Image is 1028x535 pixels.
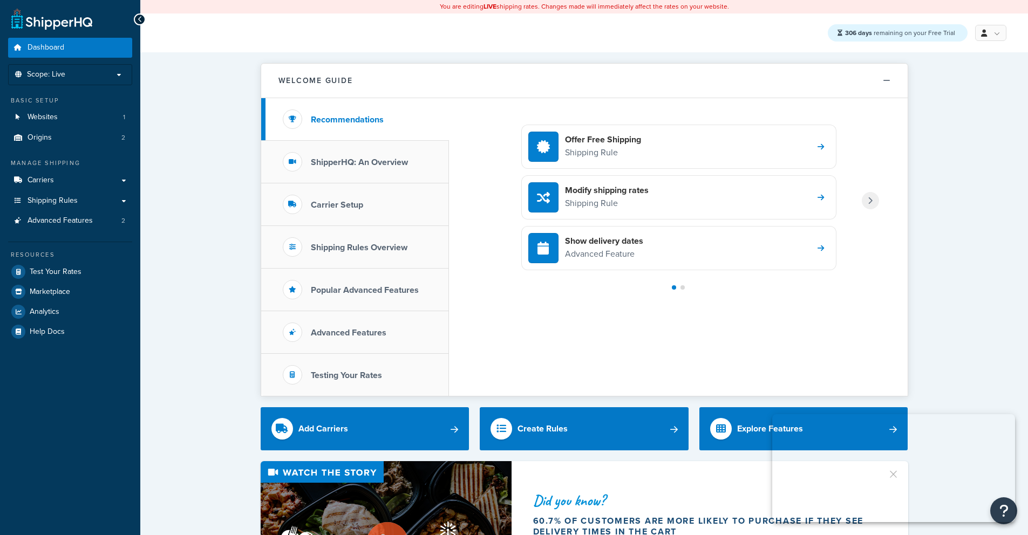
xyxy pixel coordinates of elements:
h2: Welcome Guide [278,77,353,85]
span: 1 [123,113,125,122]
span: remaining on your Free Trial [845,28,955,38]
h3: Testing Your Rates [311,371,382,380]
h3: Shipping Rules Overview [311,243,407,252]
p: Advanced Feature [565,247,643,261]
div: Resources [8,250,132,259]
a: Test Your Rates [8,262,132,282]
span: 2 [121,133,125,142]
div: Explore Features [737,421,803,436]
h4: Offer Free Shipping [565,134,641,146]
a: Explore Features [699,407,908,450]
b: LIVE [484,2,496,11]
span: Advanced Features [28,216,93,225]
span: Dashboard [28,43,64,52]
h3: Carrier Setup [311,200,363,210]
a: Websites1 [8,107,132,127]
span: Websites [28,113,58,122]
li: Origins [8,128,132,148]
span: Carriers [28,176,54,185]
span: Scope: Live [27,70,65,79]
li: Advanced Features [8,211,132,231]
div: Add Carriers [298,421,348,436]
li: Websites [8,107,132,127]
a: Advanced Features2 [8,211,132,231]
h4: Modify shipping rates [565,184,649,196]
p: Shipping Rule [565,146,641,160]
h3: Recommendations [311,115,384,125]
div: Basic Setup [8,96,132,105]
span: 2 [121,216,125,225]
a: Help Docs [8,322,132,341]
span: Origins [28,133,52,142]
a: Origins2 [8,128,132,148]
div: Create Rules [518,421,568,436]
div: Did you know? [533,493,874,508]
h3: Popular Advanced Features [311,285,419,295]
h4: Show delivery dates [565,235,643,247]
a: Add Carriers [261,407,469,450]
div: Manage Shipping [8,159,132,168]
h3: Advanced Features [311,328,386,338]
p: Shipping Rule [565,196,649,210]
h3: ShipperHQ: An Overview [311,157,408,167]
a: Dashboard [8,38,132,58]
a: Marketplace [8,282,132,301]
a: Carriers [8,170,132,190]
a: Create Rules [480,407,689,450]
a: Analytics [8,302,132,321]
button: Welcome Guide [261,64,908,98]
a: Shipping Rules [8,191,132,211]
span: Shipping Rules [28,196,78,205]
strong: 306 days [845,28,872,38]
